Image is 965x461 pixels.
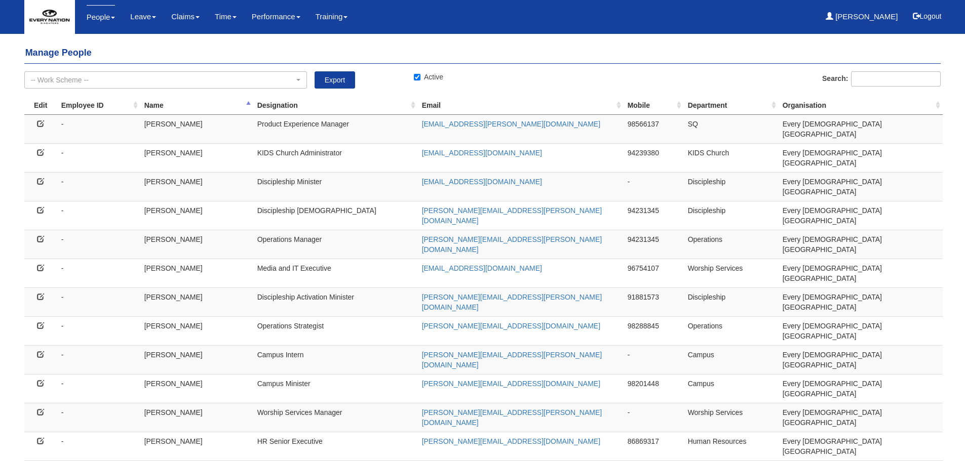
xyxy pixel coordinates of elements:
[57,230,140,259] td: -
[418,96,624,115] th: Email : activate to sort column ascending
[140,287,253,316] td: [PERSON_NAME]
[779,230,943,259] td: Every [DEMOGRAPHIC_DATA] [GEOGRAPHIC_DATA]
[684,345,779,374] td: Campus
[684,96,779,115] th: Department : activate to sort column ascending
[140,403,253,432] td: [PERSON_NAME]
[684,143,779,172] td: KIDS Church
[57,259,140,287] td: -
[684,374,779,403] td: Campus
[57,374,140,403] td: -
[57,287,140,316] td: -
[57,201,140,230] td: -
[779,259,943,287] td: Every [DEMOGRAPHIC_DATA] [GEOGRAPHIC_DATA]
[253,143,418,172] td: KIDS Church Administrator
[252,5,300,28] a: Performance
[684,287,779,316] td: Discipleship
[906,4,949,28] button: Logout
[140,230,253,259] td: [PERSON_NAME]
[57,114,140,143] td: -
[422,264,542,272] a: [EMAIL_ADDRESS][DOMAIN_NAME]
[57,403,140,432] td: -
[140,345,253,374] td: [PERSON_NAME]
[684,201,779,230] td: Discipleship
[779,316,943,345] td: Every [DEMOGRAPHIC_DATA] [GEOGRAPHIC_DATA]
[684,230,779,259] td: Operations
[140,316,253,345] td: [PERSON_NAME]
[624,96,684,115] th: Mobile : activate to sort column ascending
[684,259,779,287] td: Worship Services
[24,43,941,64] h4: Manage People
[253,403,418,432] td: Worship Services Manager
[779,143,943,172] td: Every [DEMOGRAPHIC_DATA] [GEOGRAPHIC_DATA]
[624,114,684,143] td: 98566137
[684,172,779,201] td: Discipleship
[684,316,779,345] td: Operations
[414,72,443,82] label: Active
[779,374,943,403] td: Every [DEMOGRAPHIC_DATA] [GEOGRAPHIC_DATA]
[624,432,684,460] td: 86869317
[851,71,941,87] input: Search:
[422,235,602,254] a: [PERSON_NAME][EMAIL_ADDRESS][PERSON_NAME][DOMAIN_NAME]
[822,71,941,87] label: Search:
[140,201,253,230] td: [PERSON_NAME]
[253,230,418,259] td: Operations Manager
[253,432,418,460] td: HR Senior Executive
[624,172,684,201] td: -
[684,403,779,432] td: Worship Services
[414,74,420,80] input: Active
[253,316,418,345] td: Operations Strategist
[422,293,602,311] a: [PERSON_NAME][EMAIL_ADDRESS][PERSON_NAME][DOMAIN_NAME]
[624,403,684,432] td: -
[57,316,140,345] td: -
[253,96,418,115] th: Designation : activate to sort column ascending
[624,316,684,345] td: 98288845
[624,143,684,172] td: 94239380
[316,5,348,28] a: Training
[422,120,600,128] a: [EMAIL_ADDRESS][PERSON_NAME][DOMAIN_NAME]
[24,71,307,89] button: -- Work Scheme --
[24,96,57,115] th: Edit
[253,374,418,403] td: Campus Minister
[253,287,418,316] td: Discipleship Activation Minister
[140,259,253,287] td: [PERSON_NAME]
[171,5,200,28] a: Claims
[422,178,542,186] a: [EMAIL_ADDRESS][DOMAIN_NAME]
[779,345,943,374] td: Every [DEMOGRAPHIC_DATA] [GEOGRAPHIC_DATA]
[779,287,943,316] td: Every [DEMOGRAPHIC_DATA] [GEOGRAPHIC_DATA]
[779,432,943,460] td: Every [DEMOGRAPHIC_DATA] [GEOGRAPHIC_DATA]
[624,230,684,259] td: 94231345
[422,408,602,427] a: [PERSON_NAME][EMAIL_ADDRESS][PERSON_NAME][DOMAIN_NAME]
[253,172,418,201] td: Discipleship Minister
[57,345,140,374] td: -
[57,172,140,201] td: -
[130,5,156,28] a: Leave
[422,206,602,225] a: [PERSON_NAME][EMAIL_ADDRESS][PERSON_NAME][DOMAIN_NAME]
[779,114,943,143] td: Every [DEMOGRAPHIC_DATA] [GEOGRAPHIC_DATA]
[57,96,140,115] th: Employee ID: activate to sort column ascending
[684,114,779,143] td: SQ
[87,5,115,29] a: People
[315,71,355,89] a: Export
[422,149,542,157] a: [EMAIL_ADDRESS][DOMAIN_NAME]
[215,5,237,28] a: Time
[31,75,294,85] div: -- Work Scheme --
[624,201,684,230] td: 94231345
[140,374,253,403] td: [PERSON_NAME]
[422,380,600,388] a: [PERSON_NAME][EMAIL_ADDRESS][DOMAIN_NAME]
[779,403,943,432] td: Every [DEMOGRAPHIC_DATA] [GEOGRAPHIC_DATA]
[140,114,253,143] td: [PERSON_NAME]
[140,432,253,460] td: [PERSON_NAME]
[253,345,418,374] td: Campus Intern
[422,322,600,330] a: [PERSON_NAME][EMAIL_ADDRESS][DOMAIN_NAME]
[253,259,418,287] td: Media and IT Executive
[624,259,684,287] td: 96754107
[140,96,253,115] th: Name : activate to sort column descending
[779,201,943,230] td: Every [DEMOGRAPHIC_DATA] [GEOGRAPHIC_DATA]
[779,96,943,115] th: Organisation : activate to sort column ascending
[140,143,253,172] td: [PERSON_NAME]
[253,201,418,230] td: Discipleship [DEMOGRAPHIC_DATA]
[253,114,418,143] td: Product Experience Manager
[422,351,602,369] a: [PERSON_NAME][EMAIL_ADDRESS][PERSON_NAME][DOMAIN_NAME]
[57,143,140,172] td: -
[140,172,253,201] td: [PERSON_NAME]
